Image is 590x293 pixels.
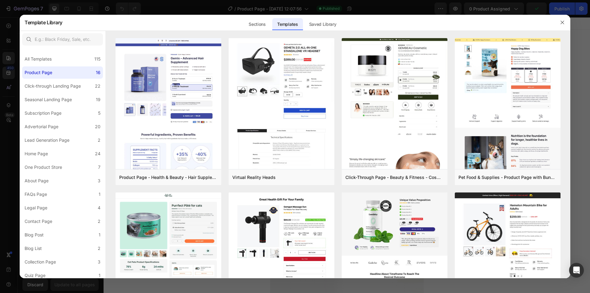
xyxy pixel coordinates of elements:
div: About Page [25,177,49,184]
div: 3 [98,258,100,266]
div: 4 [98,204,100,212]
div: Sections [244,18,270,30]
div: All Templates [25,55,52,63]
div: Click-Through Page - Beauty & Fitness - Cosmetic [345,174,444,181]
div: 20 [95,123,100,130]
div: Legal Page [25,204,47,212]
div: Pet Food & Supplies - Product Page with Bundle [458,174,557,181]
div: Product Page [25,69,52,76]
div: Advertorial Page [25,123,58,130]
div: 19 [96,96,100,103]
div: Product Page - Health & Beauty - Hair Supplement [119,174,218,181]
div: Open Intercom Messenger [569,263,584,278]
div: Virtual Reality Heads [232,174,276,181]
div: 24 [95,150,100,157]
div: Home Page [25,150,48,157]
div: Templates [272,18,303,30]
div: FAQs Page [25,191,47,198]
div: 5 [98,109,100,117]
div: One Product Store [25,164,62,171]
div: 2 [98,218,100,225]
div: Blog List [25,245,42,252]
div: 115 [94,55,100,63]
img: image_demo.jpg [167,138,320,253]
div: 7 [98,164,100,171]
img: image_demo.jpg [167,22,320,138]
div: 22 [95,82,100,90]
div: Collection Page [25,258,56,266]
h2: Template Library [25,14,62,30]
div: 16 [96,69,100,76]
div: Lead Generation Page [25,137,69,144]
div: Quiz Page [25,272,45,279]
div: Saved Library [304,18,341,30]
div: Subscription Page [25,109,61,117]
div: 3 [98,177,100,184]
div: Seasonal Landing Page [25,96,72,103]
div: Click-through Landing Page [25,82,81,90]
input: E.g.: Black Friday, Sale, etc. [22,33,103,46]
div: 1 [99,191,100,198]
div: Contact Page [25,218,52,225]
div: 2 [98,137,100,144]
div: 1 [99,272,100,279]
div: Blog Post [25,231,44,239]
div: 1 [99,231,100,239]
div: 2 [98,245,100,252]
